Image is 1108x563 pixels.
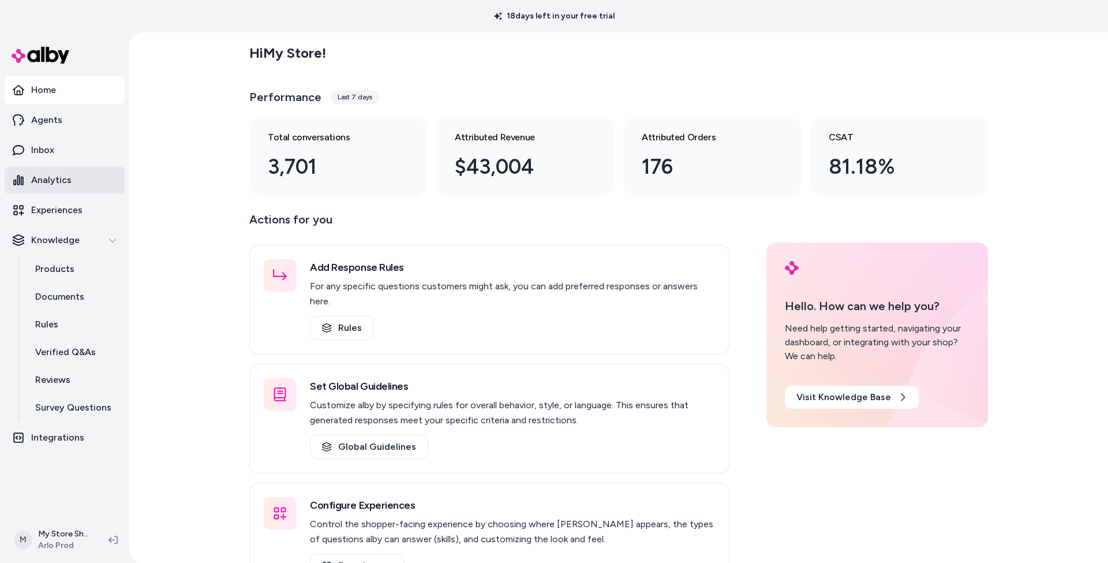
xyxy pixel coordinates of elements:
[38,540,90,551] span: Arlo Prod
[14,531,32,549] span: M
[31,113,62,127] p: Agents
[35,373,70,387] p: Reviews
[31,203,83,217] p: Experiences
[24,394,125,422] a: Survey Questions
[310,279,715,309] p: For any specific questions customers might ask, you can add preferred responses or answers here.
[249,117,427,196] a: Total conversations 3,701
[623,117,801,196] a: Attributed Orders 176
[249,89,321,105] h3: Performance
[24,283,125,311] a: Documents
[455,131,577,144] h3: Attributed Revenue
[24,338,125,366] a: Verified Q&As
[810,117,988,196] a: CSAT 81.18%
[35,345,96,359] p: Verified Q&As
[5,166,125,194] a: Analytics
[35,318,58,331] p: Rules
[310,259,715,275] h3: Add Response Rules
[31,431,84,445] p: Integrations
[35,290,84,304] p: Documents
[455,151,577,182] div: $43,004
[785,322,969,363] div: Need help getting started, navigating your dashboard, or integrating with your shop? We can help.
[310,378,715,394] h3: Set Global Guidelines
[487,10,622,22] p: 18 days left in your free trial
[5,226,125,254] button: Knowledge
[5,136,125,164] a: Inbox
[268,151,390,182] div: 3,701
[7,521,99,558] button: MMy Store ShopifyArlo Prod
[31,143,54,157] p: Inbox
[785,297,969,315] p: Hello. How can we help you?
[642,151,764,182] div: 176
[24,311,125,338] a: Rules
[12,47,69,64] img: alby Logo
[268,131,390,144] h3: Total conversations
[35,401,111,415] p: Survey Questions
[310,398,715,428] p: Customize alby by specifying rules for overall behavior, style, or language. This ensures that ge...
[31,233,80,247] p: Knowledge
[785,261,799,275] img: alby Logo
[642,131,764,144] h3: Attributed Orders
[436,117,614,196] a: Attributed Revenue $43,004
[5,424,125,452] a: Integrations
[5,196,125,224] a: Experiences
[310,316,374,340] a: Rules
[249,210,729,238] p: Actions for you
[31,83,56,97] p: Home
[31,173,72,187] p: Analytics
[310,517,715,547] p: Control the shopper-facing experience by choosing where [PERSON_NAME] appears, the types of quest...
[829,131,951,144] h3: CSAT
[24,255,125,283] a: Products
[310,497,715,513] h3: Configure Experiences
[5,106,125,134] a: Agents
[331,90,379,104] div: Last 7 days
[35,262,74,276] p: Products
[310,435,428,459] a: Global Guidelines
[5,76,125,104] a: Home
[785,386,919,409] a: Visit Knowledge Base
[24,366,125,394] a: Reviews
[38,528,90,540] p: My Store Shopify
[829,151,951,182] div: 81.18%
[249,44,326,62] h2: Hi My Store !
